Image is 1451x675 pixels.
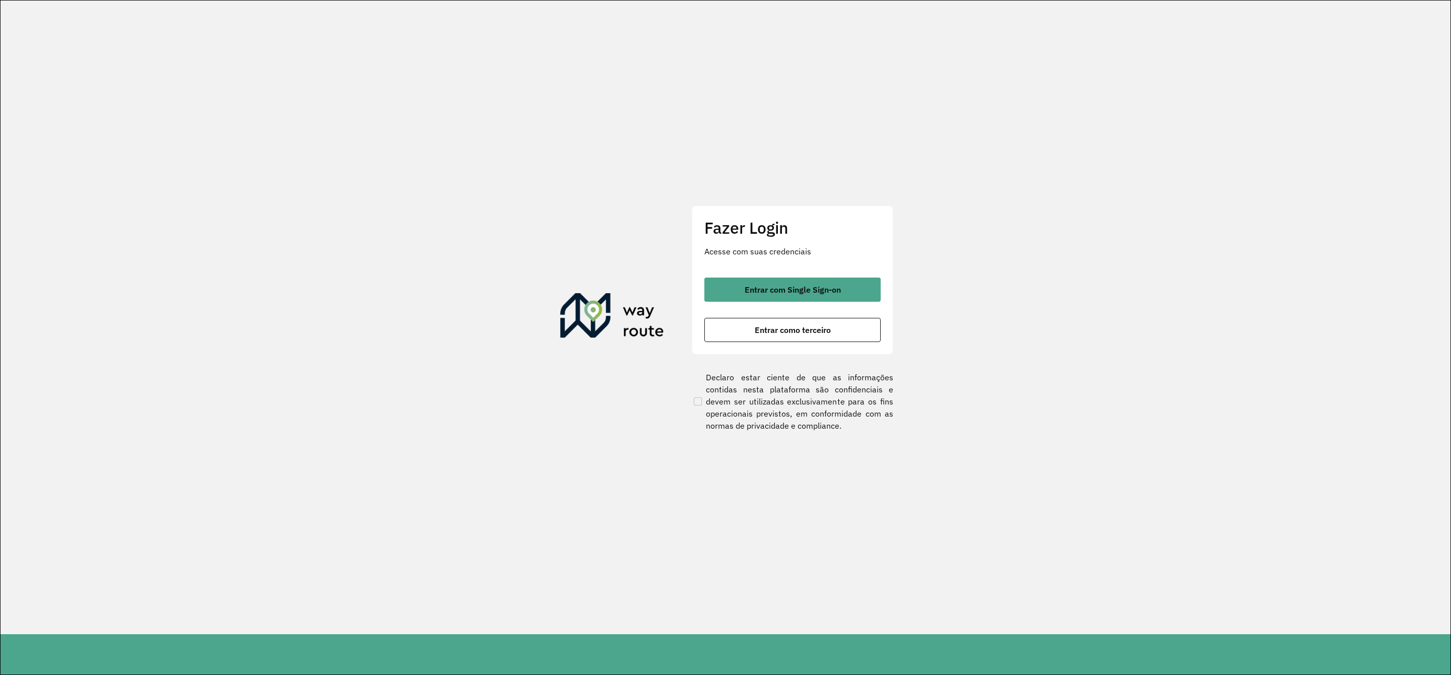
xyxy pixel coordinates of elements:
img: Roteirizador AmbevTech [560,293,664,342]
span: Entrar como terceiro [755,326,831,334]
h2: Fazer Login [704,218,881,237]
p: Acesse com suas credenciais [704,245,881,257]
button: button [704,318,881,342]
label: Declaro estar ciente de que as informações contidas nesta plataforma são confidenciais e devem se... [692,371,893,432]
span: Entrar com Single Sign-on [745,286,841,294]
button: button [704,278,881,302]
